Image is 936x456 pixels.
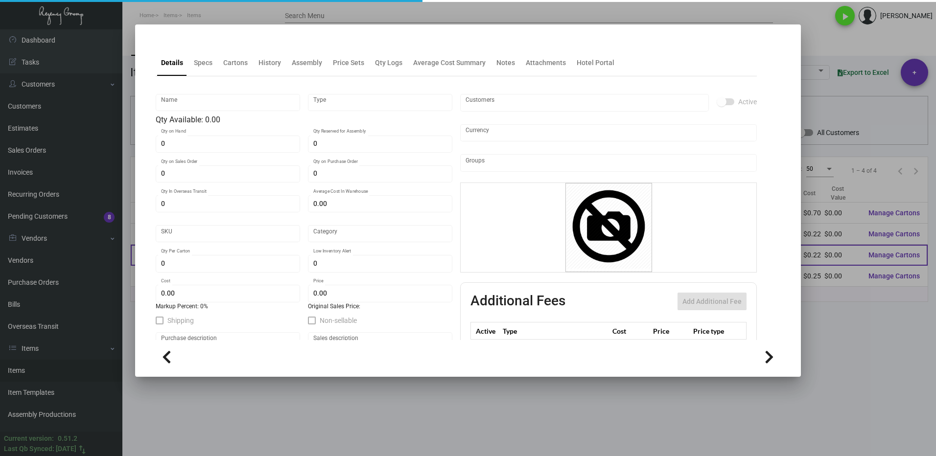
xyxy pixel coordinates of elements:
div: Notes [496,58,515,68]
div: Qty Logs [375,58,402,68]
span: Active [738,96,757,108]
span: Non-sellable [320,315,357,326]
th: Price type [691,322,735,340]
th: Cost [610,322,650,340]
button: Add Additional Fee [678,293,747,310]
div: Attachments [526,58,566,68]
div: Cartons [223,58,248,68]
h2: Additional Fees [470,293,565,310]
div: Qty Available: 0.00 [156,114,452,126]
div: Price Sets [333,58,364,68]
div: Current version: [4,433,54,444]
div: 0.51.2 [58,433,77,444]
input: Add new.. [466,159,752,167]
div: History [258,58,281,68]
th: Active [471,322,501,340]
input: Add new.. [466,99,704,107]
span: Shipping [167,315,194,326]
div: Last Qb Synced: [DATE] [4,444,76,454]
div: Assembly [292,58,322,68]
div: Average Cost Summary [413,58,486,68]
span: Add Additional Fee [682,297,742,305]
div: Details [161,58,183,68]
th: Type [500,322,610,340]
div: Hotel Portal [577,58,614,68]
div: Specs [194,58,212,68]
th: Price [651,322,691,340]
